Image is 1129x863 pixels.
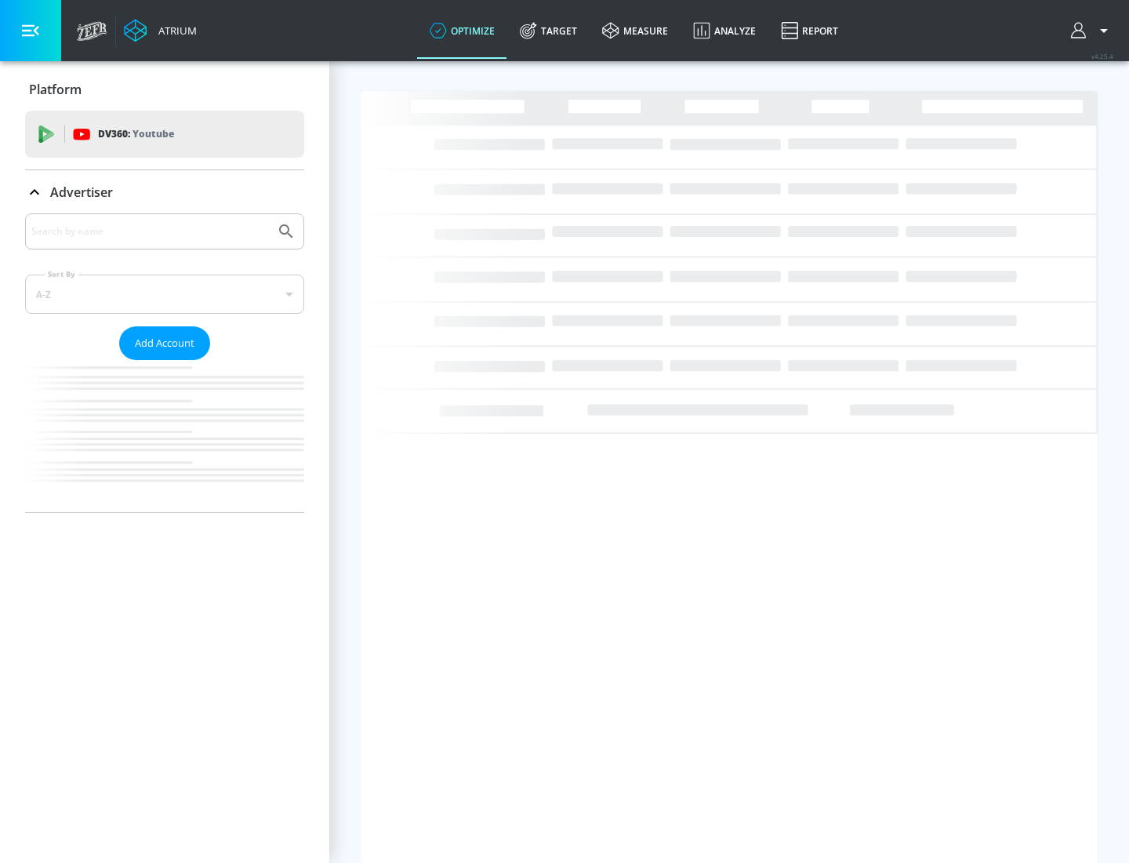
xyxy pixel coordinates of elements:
span: Add Account [135,334,194,352]
a: Target [507,2,590,59]
p: Youtube [133,126,174,142]
nav: list of Advertiser [25,360,304,512]
div: A-Z [25,275,304,314]
div: Advertiser [25,170,304,214]
button: Add Account [119,326,210,360]
a: Report [768,2,851,59]
p: Advertiser [50,184,113,201]
div: Advertiser [25,213,304,512]
span: v 4.25.4 [1091,52,1113,60]
p: DV360: [98,126,174,143]
p: Platform [29,81,82,98]
a: measure [590,2,681,59]
a: optimize [417,2,507,59]
input: Search by name [31,221,269,242]
div: Platform [25,67,304,111]
a: Analyze [681,2,768,59]
div: Atrium [152,24,197,38]
label: Sort By [45,269,78,279]
div: DV360: Youtube [25,111,304,158]
a: Atrium [124,19,197,42]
